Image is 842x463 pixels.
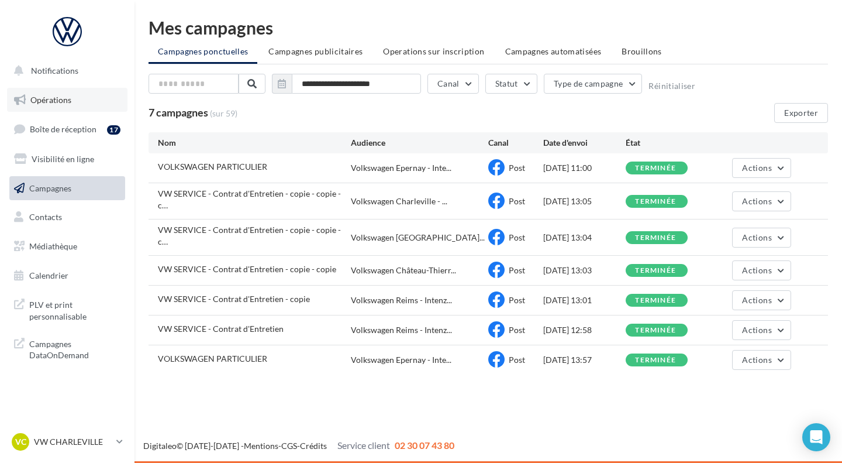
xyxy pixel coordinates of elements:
[543,354,626,366] div: [DATE] 13:57
[7,88,127,112] a: Opérations
[427,74,479,94] button: Canal
[268,46,363,56] span: Campagnes publicitaires
[351,354,451,366] span: Volkswagen Epernay - Inte...
[158,264,336,274] span: VW SERVICE - Contrat d'Entretien - copie - copie
[29,270,68,280] span: Calendrier
[635,327,676,334] div: terminée
[107,125,120,135] div: 17
[244,441,278,451] a: Mentions
[742,295,771,305] span: Actions
[351,196,447,207] span: Volkswagen Charleville - ...
[488,137,543,149] div: Canal
[543,137,626,149] div: Date d'envoi
[635,267,676,275] div: terminée
[742,355,771,365] span: Actions
[543,162,626,174] div: [DATE] 11:00
[543,232,626,243] div: [DATE] 13:04
[509,163,525,173] span: Post
[29,212,62,222] span: Contacts
[635,356,676,364] div: terminée
[31,66,78,76] span: Notifications
[158,225,341,246] span: VW SERVICE - Contrat d'Entretien - copie - copie - copie
[395,440,454,451] span: 02 30 07 43 80
[29,183,71,193] span: Campagnes
[143,441,454,451] span: © [DATE]-[DATE] - - -
[300,441,327,451] a: Crédits
[509,196,525,206] span: Post
[509,232,525,242] span: Post
[29,336,120,361] span: Campagnes DataOnDemand
[149,106,208,119] span: 7 campagnes
[281,441,297,451] a: CGS
[732,191,791,211] button: Actions
[635,198,676,205] div: terminée
[732,260,791,280] button: Actions
[509,295,525,305] span: Post
[351,232,485,243] span: Volkswagen [GEOGRAPHIC_DATA]...
[742,196,771,206] span: Actions
[732,158,791,178] button: Actions
[732,350,791,370] button: Actions
[158,354,267,363] span: VOLKSWAGEN PARTICULIER
[742,163,771,173] span: Actions
[742,232,771,242] span: Actions
[635,297,676,304] div: terminée
[509,325,525,335] span: Post
[732,228,791,248] button: Actions
[7,116,127,142] a: Boîte de réception17
[15,436,26,448] span: VC
[34,436,112,448] p: VW CHARLEVILLE
[7,59,123,83] button: Notifications
[7,176,127,201] a: Campagnes
[509,265,525,275] span: Post
[732,320,791,340] button: Actions
[158,188,341,210] span: VW SERVICE - Contrat d'Entretien - copie - copie - copie - copie
[158,137,351,149] div: Nom
[9,431,125,453] a: VC VW CHARLEVILLE
[149,19,828,36] div: Mes campagnes
[351,324,452,336] span: Volkswagen Reims - Intenz...
[158,324,284,334] span: VW SERVICE - Contrat d'Entretien
[635,164,676,172] div: terminée
[351,265,456,276] span: Volkswagen Château-Thierr...
[30,124,96,134] span: Boîte de réception
[543,324,626,336] div: [DATE] 12:58
[7,234,127,259] a: Médiathèque
[7,263,127,288] a: Calendrier
[544,74,643,94] button: Type de campagne
[543,265,626,276] div: [DATE] 13:03
[635,234,676,242] div: terminée
[543,294,626,306] div: [DATE] 13:01
[351,162,451,174] span: Volkswagen Epernay - Inte...
[210,108,237,119] span: (sur 59)
[626,137,708,149] div: État
[543,196,626,207] div: [DATE] 13:05
[648,81,695,91] button: Réinitialiser
[32,154,94,164] span: Visibilité en ligne
[505,46,602,56] span: Campagnes automatisées
[7,292,127,327] a: PLV et print personnalisable
[742,325,771,335] span: Actions
[7,147,127,172] a: Visibilité en ligne
[383,46,484,56] span: Operations sur inscription
[30,95,71,105] span: Opérations
[337,440,390,451] span: Service client
[742,265,771,275] span: Actions
[509,355,525,365] span: Post
[351,294,452,306] span: Volkswagen Reims - Intenz...
[485,74,537,94] button: Statut
[622,46,662,56] span: Brouillons
[158,162,267,172] span: VOLKSWAGEN PARTICULIER
[158,294,310,304] span: VW SERVICE - Contrat d'Entretien - copie
[7,205,127,229] a: Contacts
[802,423,830,451] div: Open Intercom Messenger
[732,290,791,310] button: Actions
[7,331,127,366] a: Campagnes DataOnDemand
[29,241,77,251] span: Médiathèque
[143,441,177,451] a: Digitaleo
[351,137,488,149] div: Audience
[774,103,828,123] button: Exporter
[29,297,120,322] span: PLV et print personnalisable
